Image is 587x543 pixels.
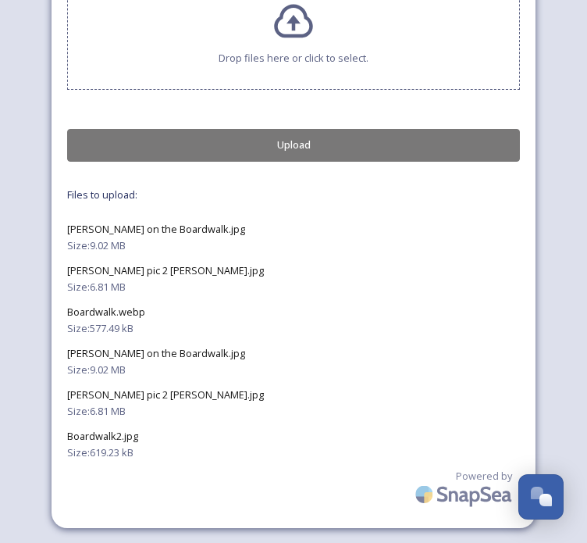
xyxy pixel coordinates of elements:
span: Drop files here or click to select. [219,51,368,66]
span: Size: 9.02 MB [67,238,126,253]
button: Open Chat [518,474,564,520]
span: [PERSON_NAME] on the Boardwalk.jpg [67,222,245,236]
span: [PERSON_NAME] on the Boardwalk.jpg [67,346,245,360]
span: Powered by [456,469,512,484]
span: Files to upload: [67,188,137,202]
span: [PERSON_NAME] pic 2 [PERSON_NAME].jpg [67,388,264,402]
span: Boardwalk2.jpg [67,429,138,443]
img: SnapSea Logo [411,476,520,513]
span: Size: 6.81 MB [67,280,126,295]
span: Size: 9.02 MB [67,363,126,377]
span: Size: 619.23 kB [67,445,133,460]
span: Size: 6.81 MB [67,404,126,419]
button: Upload [67,129,520,161]
span: Size: 577.49 kB [67,321,133,336]
span: [PERSON_NAME] pic 2 [PERSON_NAME].jpg [67,263,264,277]
span: Boardwalk.webp [67,305,145,319]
